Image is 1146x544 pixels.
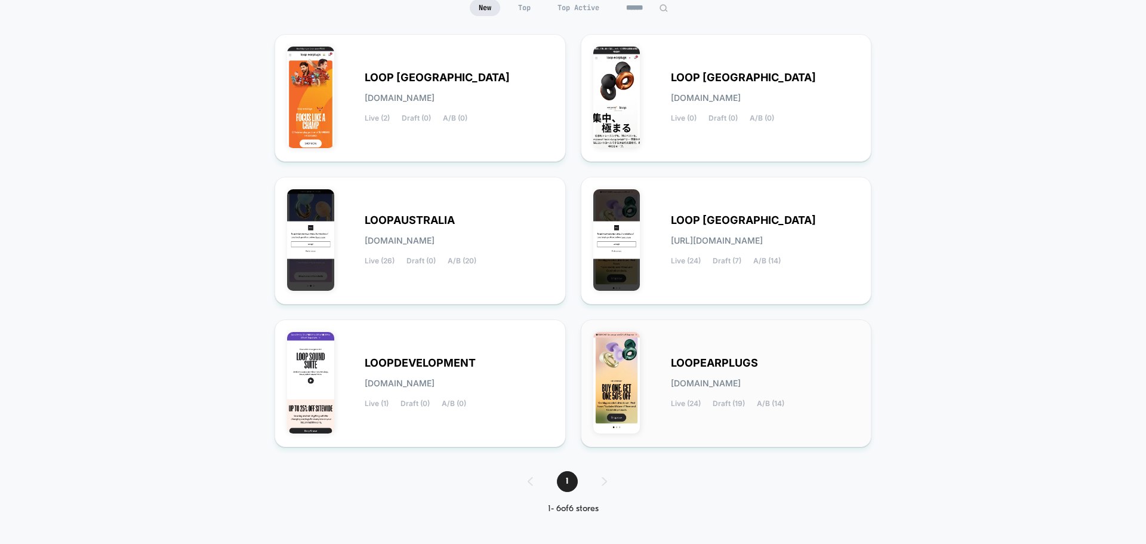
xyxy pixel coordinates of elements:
span: Draft (0) [402,114,431,122]
span: [DOMAIN_NAME] [671,379,741,388]
span: A/B (20) [448,257,476,265]
span: Live (1) [365,399,389,408]
span: [DOMAIN_NAME] [365,379,435,388]
span: Live (2) [365,114,390,122]
span: Live (26) [365,257,395,265]
span: LOOPAUSTRALIA [365,216,455,225]
span: Draft (19) [713,399,745,408]
span: A/B (14) [753,257,781,265]
span: 1 [557,471,578,492]
span: A/B (0) [443,114,467,122]
span: Draft (7) [713,257,741,265]
span: Draft (0) [406,257,436,265]
img: LOOP_JAPAN [593,47,640,148]
span: [DOMAIN_NAME] [365,94,435,102]
div: 1 - 6 of 6 stores [516,504,631,514]
img: edit [659,4,668,13]
img: LOOP_INDIA [287,47,334,148]
span: A/B (0) [750,114,774,122]
span: Live (24) [671,399,701,408]
span: Live (24) [671,257,701,265]
span: LOOP [GEOGRAPHIC_DATA] [365,73,510,82]
span: LOOPEARPLUGS [671,359,758,367]
span: [DOMAIN_NAME] [365,236,435,245]
span: [URL][DOMAIN_NAME] [671,236,763,245]
img: LOOPAUSTRALIA [287,189,334,291]
span: LOOP [GEOGRAPHIC_DATA] [671,216,816,225]
img: LOOPEARPLUGS [593,332,640,434]
img: LOOPDEVELOPMENT [287,332,334,434]
span: A/B (0) [442,399,466,408]
img: LOOP_UNITED_STATES [593,189,640,291]
span: Draft (0) [401,399,430,408]
span: LOOP [GEOGRAPHIC_DATA] [671,73,816,82]
span: [DOMAIN_NAME] [671,94,741,102]
span: LOOPDEVELOPMENT [365,359,476,367]
span: Draft (0) [708,114,738,122]
span: A/B (14) [757,399,784,408]
span: Live (0) [671,114,697,122]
